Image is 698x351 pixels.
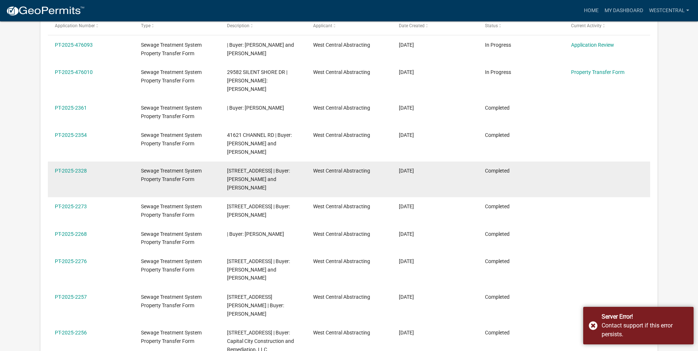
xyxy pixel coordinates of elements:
[55,69,93,75] a: PT-2025-476010
[227,23,249,28] span: Description
[55,132,87,138] a: PT-2025-2354
[141,168,202,182] span: Sewage Treatment System Property Transfer Form
[485,168,510,174] span: Completed
[485,330,510,336] span: Completed
[227,294,284,317] span: 613 VERNON AVE E | Buyer: Samuel A. West IV
[485,203,510,209] span: Completed
[55,105,87,111] a: PT-2025-2361
[313,105,370,111] span: West Central Abstracting
[485,132,510,138] span: Completed
[55,294,87,300] a: PT-2025-2257
[399,330,414,336] span: 08/28/2025
[55,168,87,174] a: PT-2025-2328
[399,105,414,111] span: 09/08/2025
[227,258,290,281] span: 34251 190TH AVE | Buyer: Robert D. Hanson and Naomi Hoffbeck
[134,17,220,35] datatable-header-cell: Type
[399,23,425,28] span: Date Created
[564,17,650,35] datatable-header-cell: Current Activity
[485,69,511,75] span: In Progress
[141,330,202,344] span: Sewage Treatment System Property Transfer Form
[227,69,287,92] span: 29582 SILENT SHORE DR | Buyer: Aaron Jaeger
[313,203,370,209] span: West Central Abstracting
[313,23,332,28] span: Applicant
[141,69,202,84] span: Sewage Treatment System Property Transfer Form
[485,258,510,264] span: Completed
[399,168,414,174] span: 09/04/2025
[478,17,564,35] datatable-header-cell: Status
[646,4,692,18] a: westcentral
[571,69,624,75] a: Property Transfer Form
[313,231,370,237] span: West Central Abstracting
[602,321,688,339] div: Contact support if this error persists.
[485,294,510,300] span: Completed
[55,258,87,264] a: PT-2025-2276
[141,132,202,146] span: Sewage Treatment System Property Transfer Form
[55,42,93,48] a: PT-2025-476093
[55,203,87,209] a: PT-2025-2273
[392,17,478,35] datatable-header-cell: Date Created
[55,231,87,237] a: PT-2025-2268
[313,168,370,174] span: West Central Abstracting
[581,4,602,18] a: Home
[55,330,87,336] a: PT-2025-2256
[313,42,370,48] span: West Central Abstracting
[227,105,284,111] span: | Buyer: Spencer Koltes
[220,17,306,35] datatable-header-cell: Description
[48,17,134,35] datatable-header-cell: Application Number
[141,203,202,218] span: Sewage Treatment System Property Transfer Form
[306,17,392,35] datatable-header-cell: Applicant
[313,132,370,138] span: West Central Abstracting
[485,105,510,111] span: Completed
[571,23,602,28] span: Current Activity
[485,42,511,48] span: In Progress
[399,69,414,75] span: 09/09/2025
[227,42,294,56] span: | Buyer: David and Jenny Johnson
[313,294,370,300] span: West Central Abstracting
[141,294,202,308] span: Sewage Treatment System Property Transfer Form
[399,294,414,300] span: 08/28/2025
[141,231,202,245] span: Sewage Treatment System Property Transfer Form
[313,330,370,336] span: West Central Abstracting
[399,42,414,48] span: 09/09/2025
[227,231,284,237] span: | Buyer: Brenda Peasley
[313,258,370,264] span: West Central Abstracting
[399,132,414,138] span: 09/08/2025
[227,168,290,191] span: 34347 NORTHVIEW RD | Buyer: Michael and Jennifer Fridolfs
[602,312,688,321] div: Server Error!
[313,69,370,75] span: West Central Abstracting
[399,203,414,209] span: 08/29/2025
[602,4,646,18] a: My Dashboard
[571,42,614,48] a: Application Review
[55,23,95,28] span: Application Number
[227,203,290,218] span: 2416 FIR AVE E | Buyer: Brenda Bailey
[485,231,510,237] span: Completed
[227,132,292,155] span: 41621 CHANNEL RD | Buyer: Paul Sadtler and Julie Swanson
[141,23,150,28] span: Type
[399,258,414,264] span: 08/28/2025
[141,105,202,119] span: Sewage Treatment System Property Transfer Form
[141,258,202,273] span: Sewage Treatment System Property Transfer Form
[399,231,414,237] span: 08/29/2025
[485,23,498,28] span: Status
[141,42,202,56] span: Sewage Treatment System Property Transfer Form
